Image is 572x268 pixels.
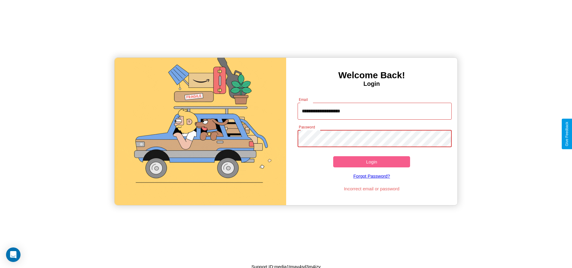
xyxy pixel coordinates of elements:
div: Give Feedback [565,122,569,146]
div: Open Intercom Messenger [6,247,21,262]
button: Login [333,156,410,167]
a: Forgot Password? [295,167,449,185]
label: Email [299,97,308,102]
label: Password [299,124,315,130]
p: Incorrect email or password [295,185,449,193]
h4: Login [286,80,457,87]
h3: Welcome Back! [286,70,457,80]
img: gif [115,58,286,205]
